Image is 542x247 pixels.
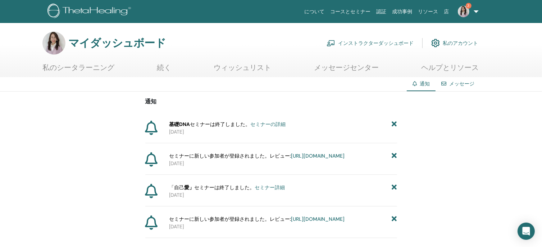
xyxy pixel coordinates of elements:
[420,80,430,87] font: 通知
[421,63,479,77] a: ヘルプとリソース
[255,184,285,191] a: セミナー詳細
[169,121,190,127] font: 基礎DNA
[214,63,272,72] font: ウィッシュリスト
[327,35,414,51] a: インストラクターダッシュボード
[169,153,291,159] font: セミナーに新しい参加者が登録されました。レビュー:
[314,63,379,77] a: メッセージセンター
[169,129,184,135] font: [DATE]
[169,192,184,198] font: [DATE]
[328,5,374,18] a: コースとセミナー
[291,153,345,159] a: [URL][DOMAIN_NAME]
[338,40,414,47] font: インストラクターダッシュボード
[443,40,478,47] font: 私のアカウント
[331,9,371,14] font: コースとセミナー
[421,63,479,72] font: ヘルプとリソース
[169,223,184,230] font: [DATE]
[194,184,255,191] font: セミナーは終了しました。
[214,63,272,77] a: ウィッシュリスト
[518,223,535,240] div: インターコムメッセンジャーを開く
[418,9,438,14] font: リソース
[169,160,184,167] font: [DATE]
[449,80,474,87] a: メッセージ
[42,63,114,77] a: 私のシータラーニング
[390,5,415,18] a: 成功事例
[431,37,440,49] img: cog.svg
[327,40,335,46] img: chalkboard-teacher.svg
[458,6,469,17] img: default.jpg
[302,5,328,18] a: について
[145,98,157,105] font: 通知
[169,184,184,191] font: 「自己
[68,36,166,50] font: マイダッシュボード
[42,63,114,72] font: 私のシータラーニング
[392,9,413,14] font: 成功事例
[47,4,133,20] img: logo.png
[374,5,390,18] a: 認証
[468,3,470,8] font: 3
[291,216,345,222] a: [URL][DOMAIN_NAME]
[210,121,250,127] font: は終了しました。
[250,121,286,127] a: セミナーの詳細
[169,216,291,222] font: セミナーに新しい参加者が登録されました。レビュー:
[431,35,478,51] a: 私のアカウント
[157,63,171,77] a: 続く
[441,5,452,18] a: 店
[377,9,387,14] font: 認証
[314,63,379,72] font: メッセージセンター
[305,9,325,14] font: について
[415,5,441,18] a: リソース
[444,9,449,14] font: 店
[157,63,171,72] font: 続く
[184,184,194,191] font: 愛」
[42,32,65,55] img: default.jpg
[190,121,210,127] font: セミナー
